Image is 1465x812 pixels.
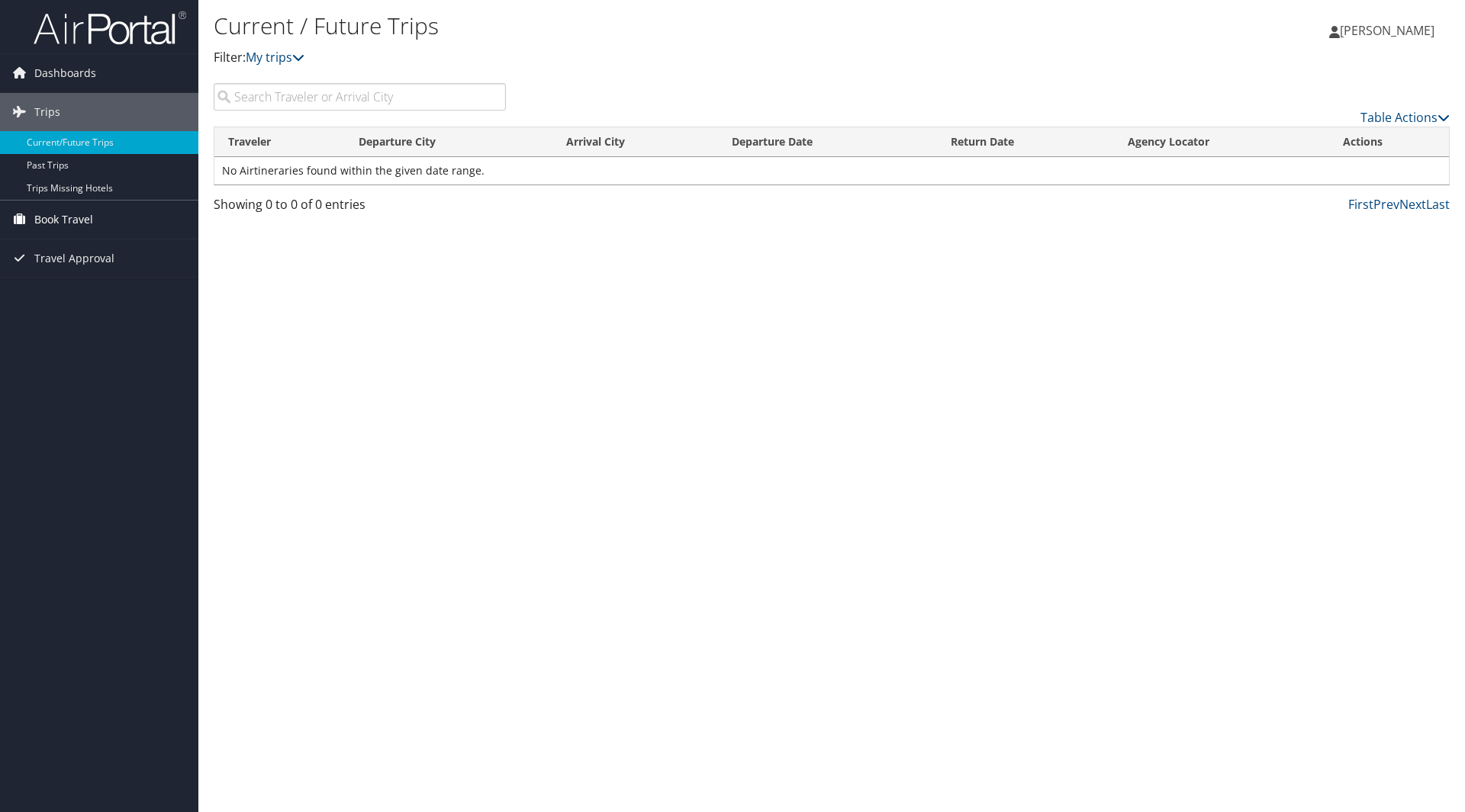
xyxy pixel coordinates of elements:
a: First [1348,196,1373,213]
span: [PERSON_NAME] [1340,22,1434,39]
img: airportal-logo.png [34,10,186,46]
span: Travel Approval [34,239,114,278]
th: Departure City: activate to sort column ascending [345,127,552,157]
th: Arrival City: activate to sort column ascending [552,127,718,157]
th: Return Date: activate to sort column ascending [937,127,1114,157]
span: Trips [34,93,60,131]
input: Search Traveler or Arrival City [214,83,506,111]
h1: Current / Future Trips [214,10,1038,42]
div: Showing 0 to 0 of 0 entries [214,195,506,221]
a: Last [1426,196,1450,213]
span: Book Travel [34,201,93,239]
th: Departure Date: activate to sort column descending [718,127,937,157]
a: Prev [1373,196,1399,213]
td: No Airtineraries found within the given date range. [214,157,1449,185]
a: My trips [246,49,304,66]
a: Table Actions [1360,109,1450,126]
p: Filter: [214,48,1038,68]
th: Actions [1329,127,1449,157]
th: Agency Locator: activate to sort column ascending [1114,127,1329,157]
span: Dashboards [34,54,96,92]
a: Next [1399,196,1426,213]
th: Traveler: activate to sort column ascending [214,127,345,157]
a: [PERSON_NAME] [1329,8,1450,53]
